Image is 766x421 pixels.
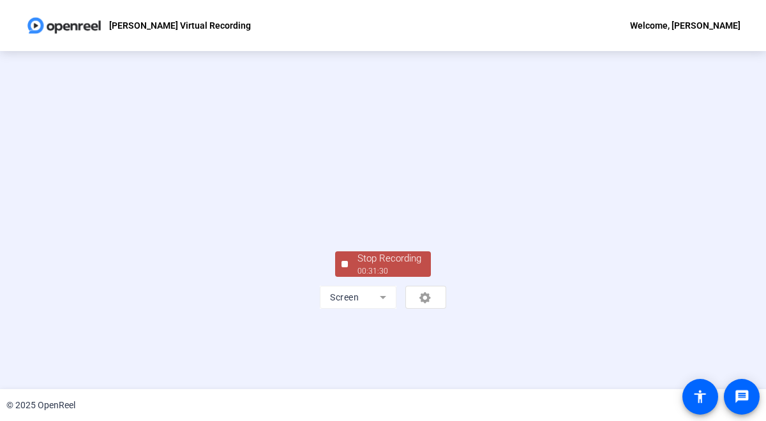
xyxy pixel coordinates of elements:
[357,265,421,277] div: 00:31:30
[693,389,708,404] mat-icon: accessibility
[734,389,749,404] mat-icon: message
[6,399,75,412] div: © 2025 OpenReel
[26,13,103,38] img: OpenReel logo
[357,251,421,266] div: Stop Recording
[335,251,431,277] button: Stop Recording00:31:30
[630,18,740,33] div: Welcome, [PERSON_NAME]
[109,18,251,33] p: [PERSON_NAME] Virtual Recording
